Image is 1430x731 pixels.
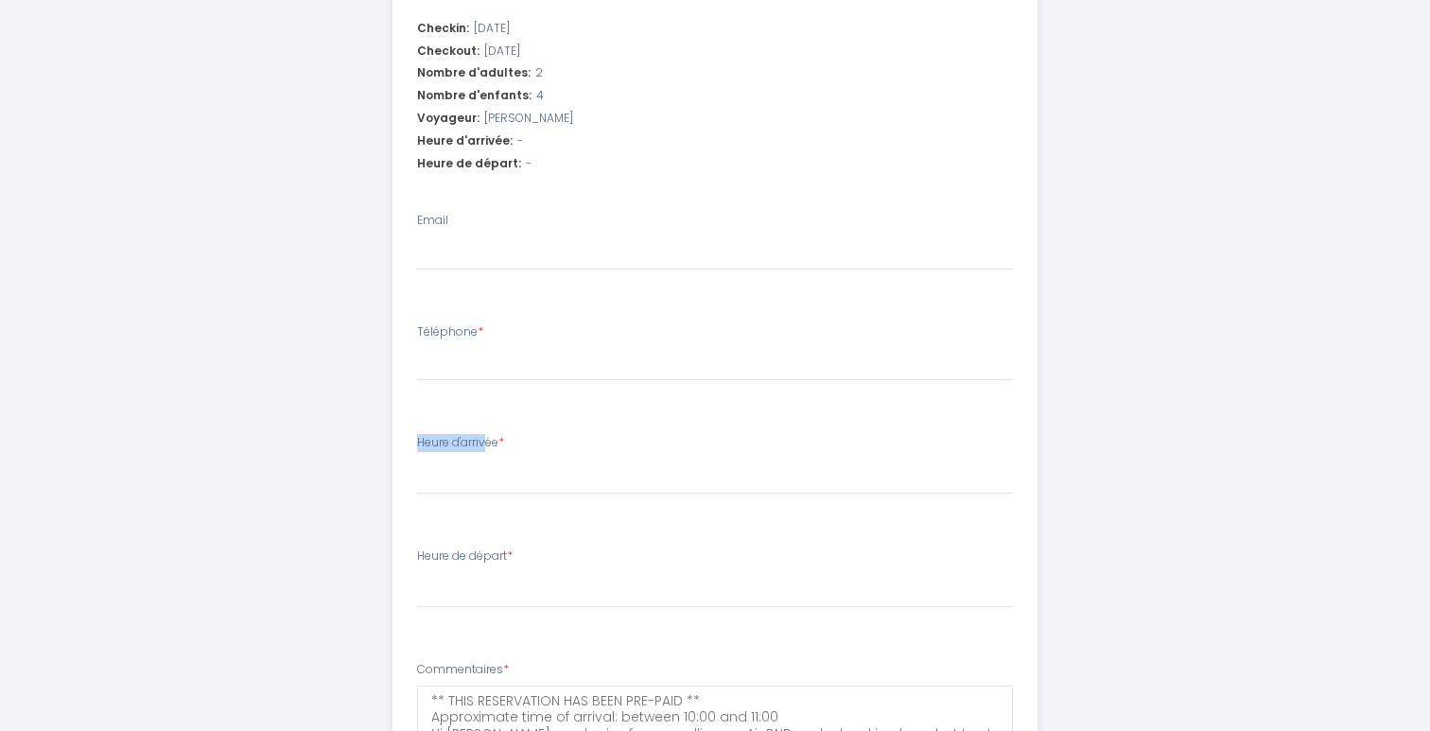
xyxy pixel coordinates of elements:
span: - [526,155,532,173]
label: Heure de départ [417,548,513,566]
label: Heure d'arrivée [417,434,504,452]
span: Voyageur: [417,110,480,128]
label: Commentaires [417,661,509,679]
span: [PERSON_NAME] [484,110,573,128]
span: [DATE] [474,20,510,38]
span: - [517,132,523,150]
span: 2 [535,64,543,82]
label: Téléphone [417,323,483,341]
span: 4 [536,87,544,105]
span: Heure de départ: [417,155,521,173]
span: Heure d'arrivée: [417,132,513,150]
label: Email [417,212,448,230]
span: Checkout: [417,43,480,61]
span: Nombre d'adultes: [417,64,531,82]
span: Checkin: [417,20,469,38]
span: [DATE] [484,43,520,61]
span: Nombre d'enfants: [417,87,532,105]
